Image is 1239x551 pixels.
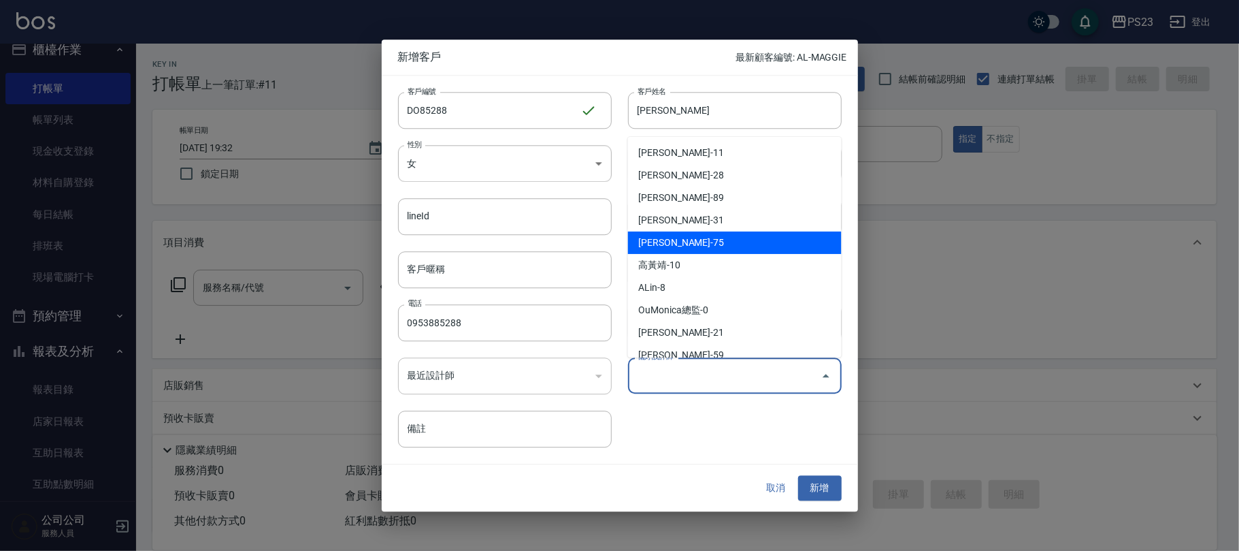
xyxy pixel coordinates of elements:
[408,139,422,149] label: 性別
[628,321,842,344] li: [PERSON_NAME]-21
[815,365,837,387] button: Close
[628,299,842,321] li: OuMonica總監-0
[628,187,842,209] li: [PERSON_NAME]-89
[755,476,798,501] button: 取消
[398,50,736,64] span: 新增客戶
[628,344,842,366] li: [PERSON_NAME]-59
[628,209,842,232] li: [PERSON_NAME]-31
[398,145,612,182] div: 女
[408,298,422,309] label: 電話
[736,50,846,65] p: 最新顧客編號: AL-MAGGIE
[638,86,666,96] label: 客戶姓名
[408,86,436,96] label: 客戶編號
[628,254,842,277] li: 高黃靖-10
[628,142,842,164] li: [PERSON_NAME]-11
[628,164,842,187] li: [PERSON_NAME]-28
[628,277,842,299] li: ALin-8
[798,476,842,501] button: 新增
[628,232,842,254] li: [PERSON_NAME]-75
